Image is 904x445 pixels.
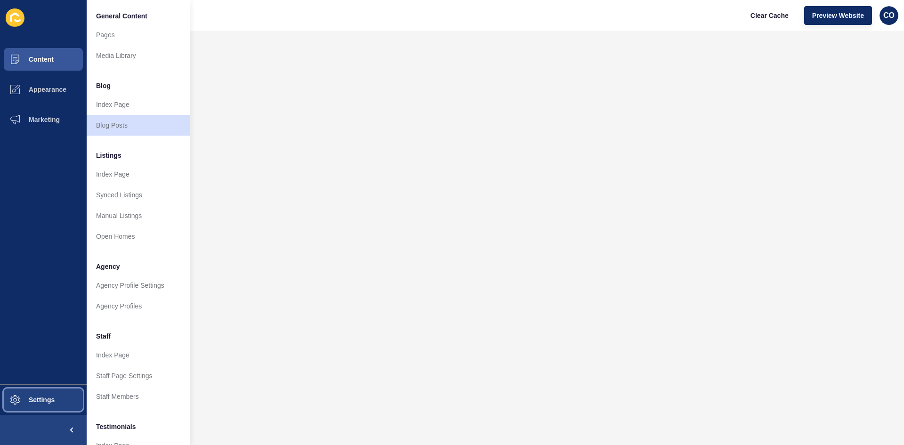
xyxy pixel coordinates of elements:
span: Preview Website [812,11,864,20]
a: Agency Profile Settings [87,275,190,296]
span: Listings [96,151,121,160]
span: Clear Cache [751,11,789,20]
a: Manual Listings [87,205,190,226]
a: Pages [87,24,190,45]
a: Synced Listings [87,185,190,205]
span: Agency [96,262,120,271]
a: Index Page [87,164,190,185]
a: Staff Members [87,386,190,407]
span: Staff [96,332,111,341]
a: Staff Page Settings [87,365,190,386]
span: Blog [96,81,111,90]
span: CO [883,11,895,20]
a: Media Library [87,45,190,66]
a: Index Page [87,345,190,365]
button: Preview Website [804,6,872,25]
a: Open Homes [87,226,190,247]
a: Blog Posts [87,115,190,136]
a: Index Page [87,94,190,115]
span: General Content [96,11,147,21]
a: Agency Profiles [87,296,190,316]
span: Testimonials [96,422,136,431]
button: Clear Cache [743,6,797,25]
